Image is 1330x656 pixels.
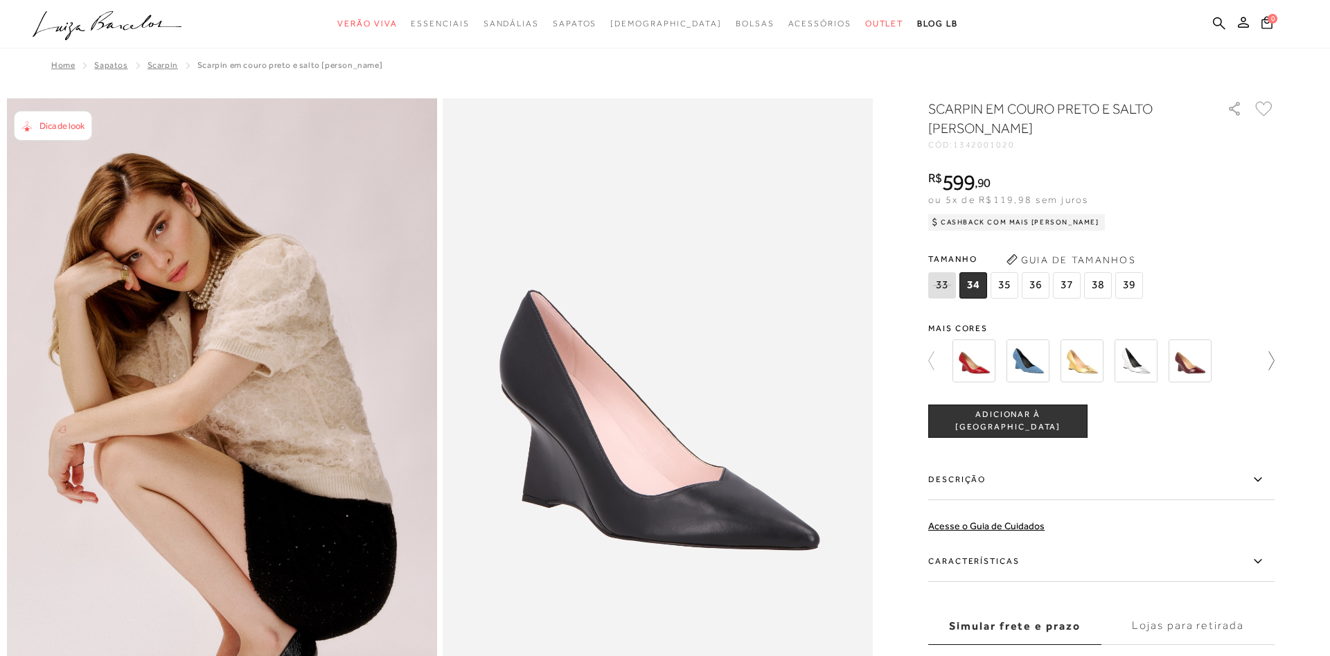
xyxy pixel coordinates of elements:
a: categoryNavScreenReaderText [411,11,469,37]
a: categoryNavScreenReaderText [337,11,397,37]
a: Home [51,60,75,70]
span: [DEMOGRAPHIC_DATA] [610,19,722,28]
h1: SCARPIN EM COURO PRETO E SALTO [PERSON_NAME] [928,99,1188,138]
span: 36 [1022,272,1049,299]
img: SCARPIN ANABELA VERNIZ MALBEC [1169,339,1212,382]
span: 38 [1084,272,1112,299]
span: 39 [1115,272,1143,299]
span: SCARPIN EM COURO PRETO E SALTO [PERSON_NAME] [197,60,382,70]
span: Dica de look [39,121,85,131]
span: Sapatos [553,19,596,28]
a: BLOG LB [917,11,957,37]
div: CÓD: [928,141,1205,149]
div: Cashback com Mais [PERSON_NAME] [928,214,1105,231]
span: BLOG LB [917,19,957,28]
a: Acesse o Guia de Cuidados [928,520,1045,531]
span: Verão Viva [337,19,397,28]
button: 0 [1257,15,1277,34]
a: categoryNavScreenReaderText [865,11,904,37]
a: categoryNavScreenReaderText [736,11,774,37]
span: Mais cores [928,324,1275,333]
label: Descrição [928,460,1275,500]
img: SCARPIN ANABELA EM JEANS ÍNDIGO [1007,339,1049,382]
span: Outlet [865,19,904,28]
button: ADICIONAR À [GEOGRAPHIC_DATA] [928,405,1088,438]
i: R$ [928,172,942,184]
span: Bolsas [736,19,774,28]
a: categoryNavScreenReaderText [484,11,539,37]
span: ou 5x de R$119,98 sem juros [928,194,1088,205]
label: Lojas para retirada [1101,608,1275,645]
span: 35 [991,272,1018,299]
img: SCARPIN ANABELA EM METALIZADO PRATA [1115,339,1158,382]
label: Simular frete e prazo [928,608,1101,645]
a: categoryNavScreenReaderText [553,11,596,37]
span: 1342001020 [953,140,1015,150]
span: Tamanho [928,249,1146,269]
a: Scarpin [148,60,178,70]
span: Acessórios [788,19,851,28]
span: ADICIONAR À [GEOGRAPHIC_DATA] [929,409,1087,433]
img: SCARPIN ANABELA EM METALIZADO DOURADO [1061,339,1103,382]
a: SAPATOS [94,60,127,70]
a: noSubCategoriesText [610,11,722,37]
span: 34 [959,272,987,299]
span: 37 [1053,272,1081,299]
span: Essenciais [411,19,469,28]
span: 599 [942,170,975,195]
span: 90 [977,175,991,190]
a: categoryNavScreenReaderText [788,11,851,37]
label: Características [928,542,1275,582]
img: SCARPIN ANABELA EM COURO VERNIZ VERMELHO [952,339,995,382]
span: 33 [928,272,956,299]
button: Guia de Tamanhos [1002,249,1140,271]
i: , [975,177,991,189]
span: Sandálias [484,19,539,28]
span: 0 [1268,14,1277,24]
